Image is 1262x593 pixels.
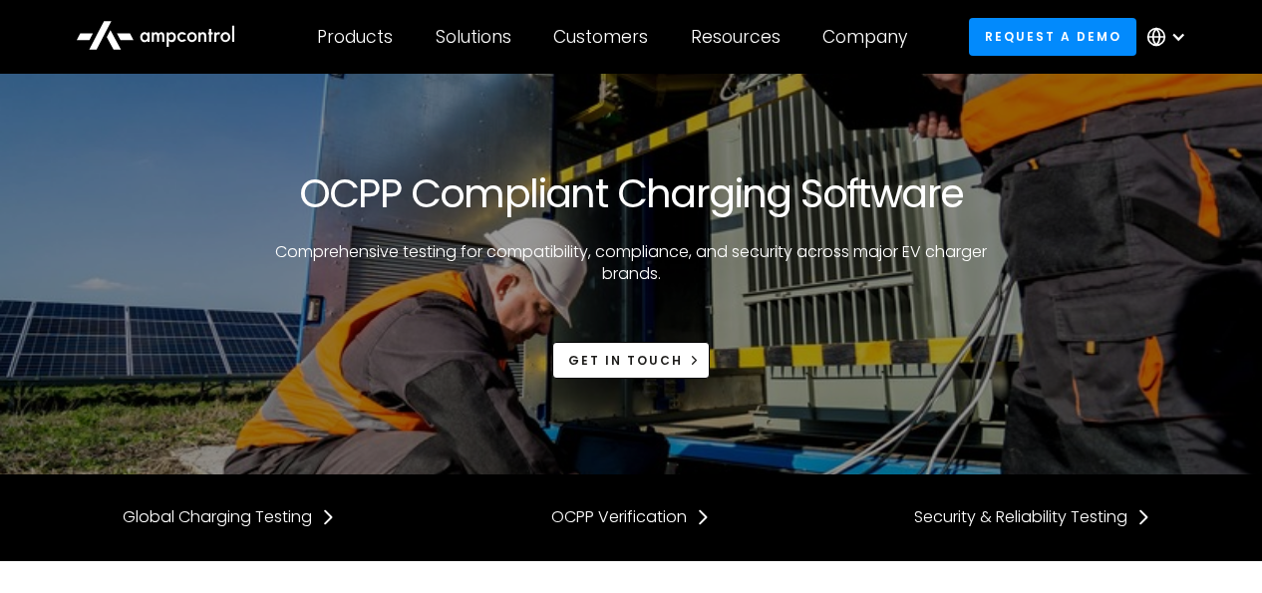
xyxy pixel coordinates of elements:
[553,26,648,48] div: Customers
[271,241,990,286] p: Comprehensive testing for compatibility, compliance, and security across major EV charger brands.
[299,169,964,217] h1: OCPP Compliant Charging Software
[552,342,710,379] a: Get in touch
[317,26,393,48] div: Products
[691,26,781,48] div: Resources
[822,26,907,48] div: Company
[123,506,336,528] a: Global Charging Testing
[551,506,711,528] a: OCPP Verification
[551,506,687,528] div: OCPP Verification
[914,506,1127,528] div: Security & Reliability Testing
[123,506,312,528] div: Global Charging Testing
[568,352,683,370] div: Get in touch
[969,18,1136,55] a: Request a demo
[436,26,511,48] div: Solutions
[914,506,1151,528] a: Security & Reliability Testing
